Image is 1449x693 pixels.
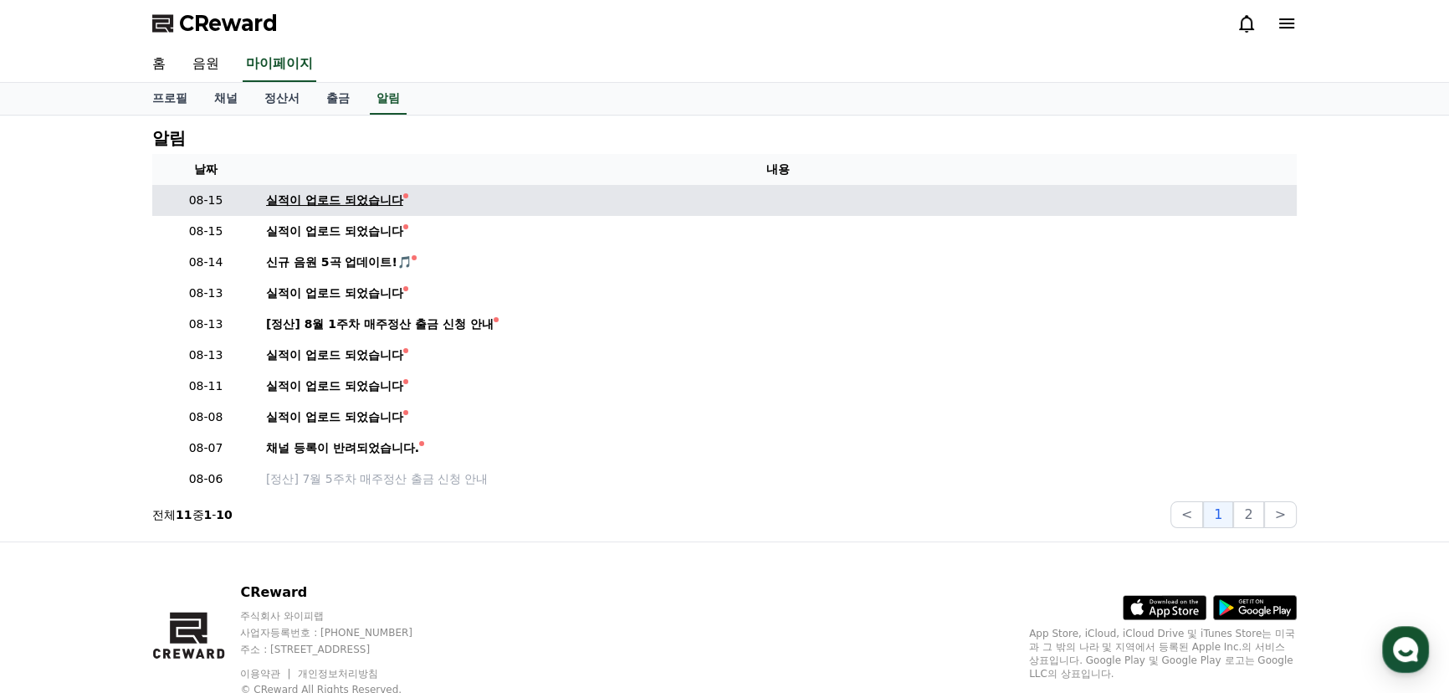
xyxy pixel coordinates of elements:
span: 설정 [259,556,279,569]
a: [정산] 7월 5주차 매주정산 출금 신청 안내 [266,470,1290,488]
a: 홈 [139,47,179,82]
strong: 1 [203,508,212,521]
a: 채널 [201,83,251,115]
div: 실적이 업로드 되었습니다 [266,285,403,302]
a: 설정 [216,531,321,572]
a: 실적이 업로드 되었습니다 [266,346,1290,364]
p: 전체 중 - [152,506,233,523]
p: 08-13 [159,346,253,364]
div: 실적이 업로드 되었습니다 [266,377,403,395]
a: 실적이 업로드 되었습니다 [266,223,1290,240]
p: 08-06 [159,470,253,488]
p: 주소 : [STREET_ADDRESS] [240,643,444,656]
a: 대화 [110,531,216,572]
strong: 10 [216,508,232,521]
a: 마이페이지 [243,47,316,82]
p: 사업자등록번호 : [PHONE_NUMBER] [240,626,444,639]
div: 실적이 업로드 되었습니다 [266,223,403,240]
a: 신규 음원 5곡 업데이트!🎵 [266,254,1290,271]
div: 실적이 업로드 되었습니다 [266,408,403,426]
span: 대화 [153,557,173,570]
a: CReward [152,10,278,37]
span: 홈 [53,556,63,569]
p: 08-13 [159,316,253,333]
div: 실적이 업로드 되었습니다 [266,192,403,209]
a: 출금 [313,83,363,115]
h4: 알림 [152,129,186,147]
p: CReward [240,583,444,603]
button: 2 [1233,501,1263,528]
p: 08-11 [159,377,253,395]
button: < [1170,501,1203,528]
button: > [1264,501,1297,528]
a: 실적이 업로드 되었습니다 [266,285,1290,302]
div: 신규 음원 5곡 업데이트!🎵 [266,254,412,271]
a: [정산] 8월 1주차 매주정산 출금 신청 안내 [266,316,1290,333]
a: 홈 [5,531,110,572]
p: 08-07 [159,439,253,457]
p: 08-14 [159,254,253,271]
a: 프로필 [139,83,201,115]
th: 날짜 [152,154,259,185]
a: 정산서 [251,83,313,115]
button: 1 [1203,501,1233,528]
strong: 11 [176,508,192,521]
a: 음원 [179,47,233,82]
div: 채널 등록이 반려되었습니다. [266,439,419,457]
a: 개인정보처리방침 [298,668,378,680]
a: 이용약관 [240,668,293,680]
span: CReward [179,10,278,37]
p: 08-08 [159,408,253,426]
a: 실적이 업로드 되었습니다 [266,192,1290,209]
p: App Store, iCloud, iCloud Drive 및 iTunes Store는 미국과 그 밖의 나라 및 지역에서 등록된 Apple Inc.의 서비스 상표입니다. Goo... [1029,627,1297,680]
a: 실적이 업로드 되었습니다 [266,377,1290,395]
div: 실적이 업로드 되었습니다 [266,346,403,364]
a: 실적이 업로드 되었습니다 [266,408,1290,426]
a: 알림 [370,83,407,115]
p: 주식회사 와이피랩 [240,609,444,623]
th: 내용 [259,154,1297,185]
p: 08-15 [159,192,253,209]
p: 08-13 [159,285,253,302]
div: [정산] 8월 1주차 매주정산 출금 신청 안내 [266,316,494,333]
p: 08-15 [159,223,253,240]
